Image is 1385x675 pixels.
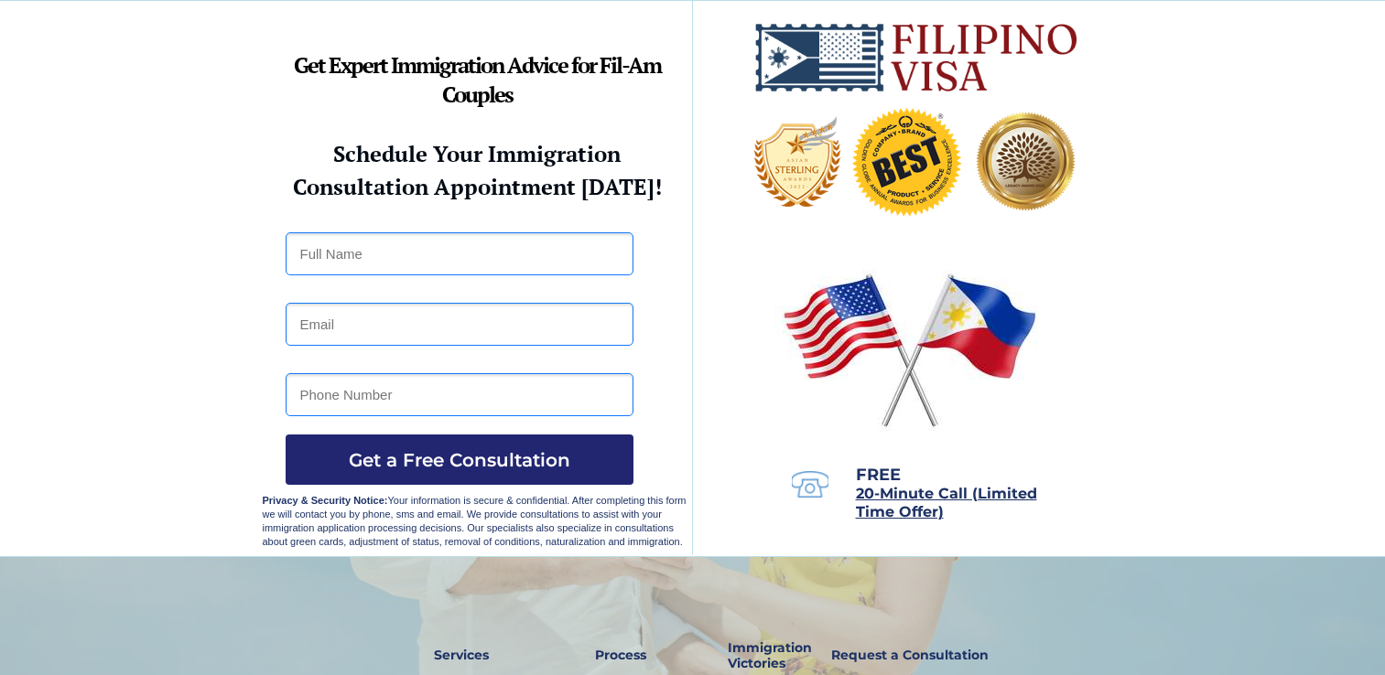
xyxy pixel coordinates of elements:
strong: Get Expert Immigration Advice for Fil-Am Couples [294,50,661,109]
span: FREE [856,465,901,485]
a: 20-Minute Call (Limited Time Offer) [856,487,1037,520]
input: Email [286,303,633,346]
strong: Schedule Your Immigration [333,139,621,168]
strong: Request a Consultation [831,647,989,663]
strong: Consultation Appointment [DATE]! [293,172,662,201]
input: Phone Number [286,373,633,416]
span: 20-Minute Call (Limited Time Offer) [856,485,1037,520]
strong: Immigration Victories [728,639,812,671]
span: Get a Free Consultation [286,449,633,471]
button: Get a Free Consultation [286,434,633,485]
strong: Services [434,647,489,663]
span: Your information is secure & confidential. After completing this form we will contact you by phon... [263,495,687,547]
strong: Process [595,647,646,663]
strong: Privacy & Security Notice: [263,495,388,506]
input: Full Name [286,232,633,275]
